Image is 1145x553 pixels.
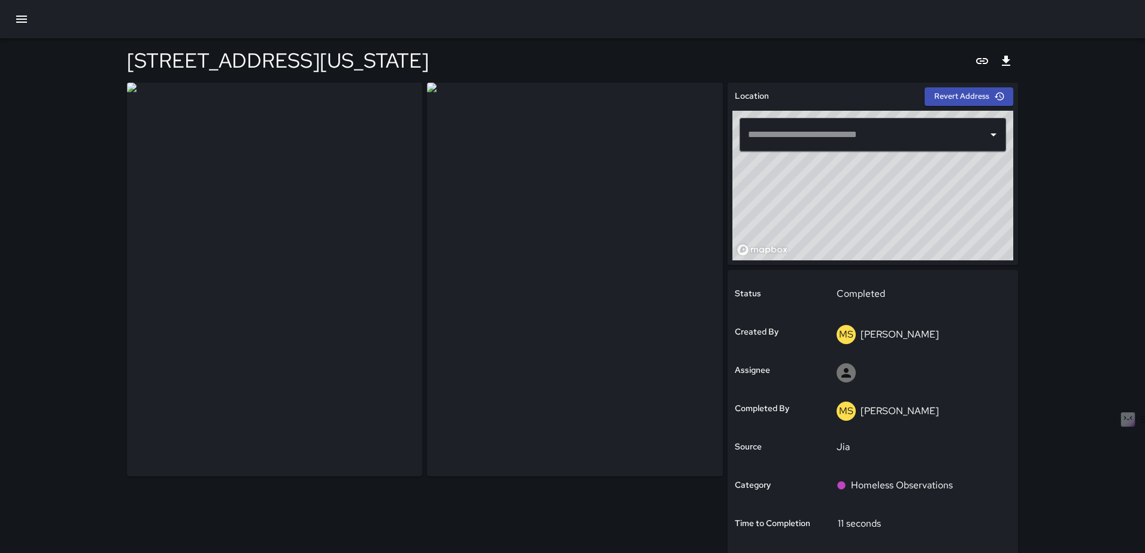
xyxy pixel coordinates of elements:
h6: Source [735,440,762,454]
h6: Created By [735,326,779,339]
p: Jia [837,440,1002,454]
button: Export [994,49,1018,73]
button: Revert Address [925,87,1013,106]
h6: Assignee [735,364,770,377]
p: MS [839,327,853,342]
p: [PERSON_NAME] [861,405,939,417]
h6: Completed By [735,402,789,415]
img: request_images%2F311a5250-7d11-11f0-939e-8f6591a8ddb6 [127,83,422,476]
button: Open [985,126,1002,143]
h4: [STREET_ADDRESS][US_STATE] [127,48,429,73]
h6: Time to Completion [735,517,810,530]
p: MS [839,404,853,418]
p: 11 seconds [838,517,881,530]
p: Homeless Observations [851,478,953,493]
p: [PERSON_NAME] [861,328,939,341]
button: Copy link [970,49,994,73]
h6: Location [735,90,769,103]
h6: Status [735,287,761,300]
img: request_images%2F31d58c00-7d11-11f0-939e-8f6591a8ddb6 [427,83,722,476]
h6: Category [735,479,771,492]
p: Completed [837,287,1002,301]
